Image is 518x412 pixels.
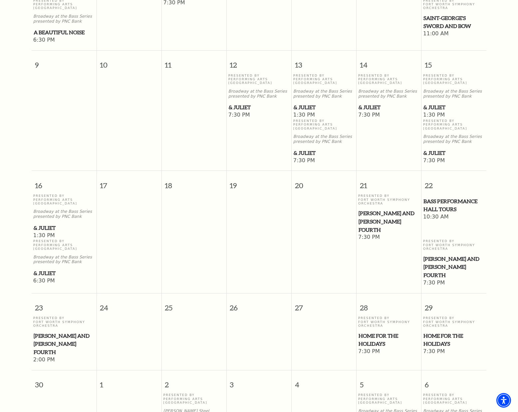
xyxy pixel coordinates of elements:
span: 24 [97,293,161,316]
span: Bass Performance Hall Tours [423,197,484,213]
a: Mozart and Mahler's Fourth [33,332,95,356]
p: Presented By Performing Arts [GEOGRAPHIC_DATA] [33,239,95,250]
a: Mozart and Mahler's Fourth [358,209,420,234]
span: 27 [292,293,356,316]
a: & Juliet [293,149,355,157]
span: 6 [421,370,486,393]
p: Broadway at the Bass Series presented by PNC Bank [358,89,420,99]
a: & Juliet [228,103,290,112]
span: 1:30 PM [293,112,355,119]
span: & Juliet [359,103,419,112]
span: 29 [421,293,486,316]
a: Home for the Holidays [358,332,420,348]
span: 11 [162,51,226,74]
span: 23 [32,293,97,316]
p: Presented By Fort Worth Symphony Orchestra [358,316,420,327]
p: Presented By Performing Arts [GEOGRAPHIC_DATA] [423,119,485,130]
p: Presented By Performing Arts [GEOGRAPHIC_DATA] [358,74,420,85]
a: & Juliet [423,103,485,112]
a: & Juliet [33,269,95,277]
span: 15 [421,51,486,74]
p: Broadway at the Bass Series presented by PNC Bank [423,89,485,99]
a: Home for the Holidays [423,332,485,348]
span: Saint-George's Sword and Bow [423,14,484,30]
p: Broadway at the Bass Series presented by PNC Bank [228,89,290,99]
span: 26 [227,293,291,316]
span: 7:30 PM [358,112,420,119]
span: 3 [227,370,291,393]
span: 21 [357,171,421,194]
span: 4 [292,370,356,393]
span: 6:30 PM [33,277,95,285]
p: Presented By Performing Arts [GEOGRAPHIC_DATA] [228,74,290,85]
span: 7:30 PM [423,279,485,287]
p: Broadway at the Bass Series presented by PNC Bank [33,255,95,265]
p: Presented By Fort Worth Symphony Orchestra [423,239,485,250]
span: 20 [292,171,356,194]
span: 7:30 PM [423,157,485,165]
p: Presented By Performing Arts [GEOGRAPHIC_DATA] [33,194,95,205]
p: Presented By Performing Arts [GEOGRAPHIC_DATA] [358,393,420,404]
a: Saint-George's Sword and Bow [423,14,485,30]
span: [PERSON_NAME] and [PERSON_NAME] Fourth [423,255,484,279]
span: 7:30 PM [423,348,485,355]
span: 12 [227,51,291,74]
p: Presented By Performing Arts [GEOGRAPHIC_DATA] [163,393,225,404]
span: 1 [97,370,161,393]
p: Presented By Performing Arts [GEOGRAPHIC_DATA] [423,74,485,85]
span: 9 [32,51,97,74]
p: Broadway at the Bass Series presented by PNC Bank [423,134,485,144]
span: A Beautiful Noise [34,28,95,37]
span: 17 [97,171,161,194]
span: 13 [292,51,356,74]
span: [PERSON_NAME] and [PERSON_NAME] Fourth [34,332,95,356]
span: & Juliet [34,224,95,232]
div: Accessibility Menu [496,393,511,408]
span: 16 [32,171,97,194]
span: 7:30 PM [228,112,290,119]
span: 22 [421,171,486,194]
span: & Juliet [34,269,95,277]
p: Broadway at the Bass Series presented by PNC Bank [293,89,355,99]
span: 2:00 PM [33,356,95,364]
span: 18 [162,171,226,194]
a: Bass Performance Hall Tours [423,197,485,213]
span: 10:30 AM [423,213,485,221]
p: Broadway at the Bass Series presented by PNC Bank [33,209,95,219]
span: 5 [357,370,421,393]
span: 10 [97,51,161,74]
span: 19 [227,171,291,194]
p: Presented By Performing Arts [GEOGRAPHIC_DATA] [293,74,355,85]
a: & Juliet [423,149,485,157]
span: & Juliet [423,149,484,157]
a: A Beautiful Noise [33,28,95,37]
p: Presented By Fort Worth Symphony Orchestra [358,194,420,205]
span: 11:00 AM [423,30,485,38]
span: [PERSON_NAME] and [PERSON_NAME] Fourth [359,209,419,234]
p: Broadway at the Bass Series presented by PNC Bank [33,14,95,24]
p: Presented By Performing Arts [GEOGRAPHIC_DATA] [423,393,485,404]
a: & Juliet [293,103,355,112]
span: 2 [162,370,226,393]
p: Presented By Fort Worth Symphony Orchestra [33,316,95,327]
span: 6:30 PM [33,37,95,44]
span: 1:30 PM [33,232,95,239]
span: & Juliet [423,103,484,112]
span: 7:30 PM [358,234,420,241]
span: 7:30 PM [358,348,420,355]
span: 1:30 PM [423,112,485,119]
span: 30 [32,370,97,393]
p: Presented By Fort Worth Symphony Orchestra [423,316,485,327]
a: & Juliet [33,224,95,232]
span: Home for the Holidays [359,332,419,348]
a: Mozart and Mahler's Fourth [423,255,485,279]
span: 25 [162,293,226,316]
span: Home for the Holidays [423,332,484,348]
span: 14 [357,51,421,74]
p: Presented By Performing Arts [GEOGRAPHIC_DATA] [293,119,355,130]
span: 7:30 PM [293,157,355,165]
a: & Juliet [358,103,420,112]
